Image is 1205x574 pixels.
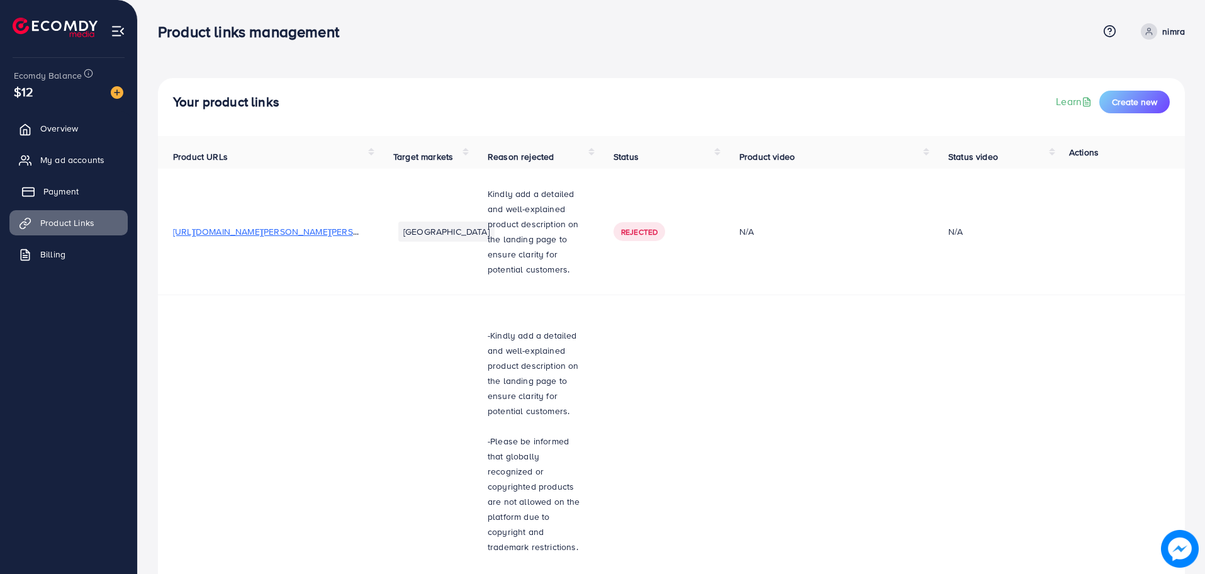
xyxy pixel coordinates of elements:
[173,94,279,110] h4: Your product links
[9,147,128,172] a: My ad accounts
[1162,24,1185,39] p: nimra
[111,86,123,99] img: image
[158,23,349,41] h3: Product links management
[173,150,228,163] span: Product URLs
[40,217,94,229] span: Product Links
[40,154,104,166] span: My ad accounts
[9,210,128,235] a: Product Links
[13,18,98,37] img: logo
[43,185,79,198] span: Payment
[173,225,398,238] span: [URL][DOMAIN_NAME][PERSON_NAME][PERSON_NAME]
[1136,23,1185,40] a: nimra
[40,248,65,261] span: Billing
[1099,91,1170,113] button: Create new
[614,150,639,163] span: Status
[488,328,583,419] p: -Kindly add a detailed and well-explained product description on the landing page to ensure clari...
[111,24,125,38] img: menu
[40,122,78,135] span: Overview
[9,242,128,267] a: Billing
[393,150,453,163] span: Target markets
[739,225,918,238] div: N/A
[1112,96,1157,108] span: Create new
[948,150,998,163] span: Status video
[1056,94,1094,109] a: Learn
[488,150,554,163] span: Reason rejected
[488,186,583,277] p: Kindly add a detailed and well-explained product description on the landing page to ensure clarit...
[948,225,963,238] div: N/A
[398,222,495,242] li: [GEOGRAPHIC_DATA]
[14,82,33,101] span: $12
[488,434,583,554] p: -Please be informed that globally recognized or copyrighted products are not allowed on the platf...
[1161,530,1199,568] img: image
[9,116,128,141] a: Overview
[739,150,795,163] span: Product video
[1069,146,1099,159] span: Actions
[621,227,658,237] span: Rejected
[9,179,128,204] a: Payment
[14,69,82,82] span: Ecomdy Balance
